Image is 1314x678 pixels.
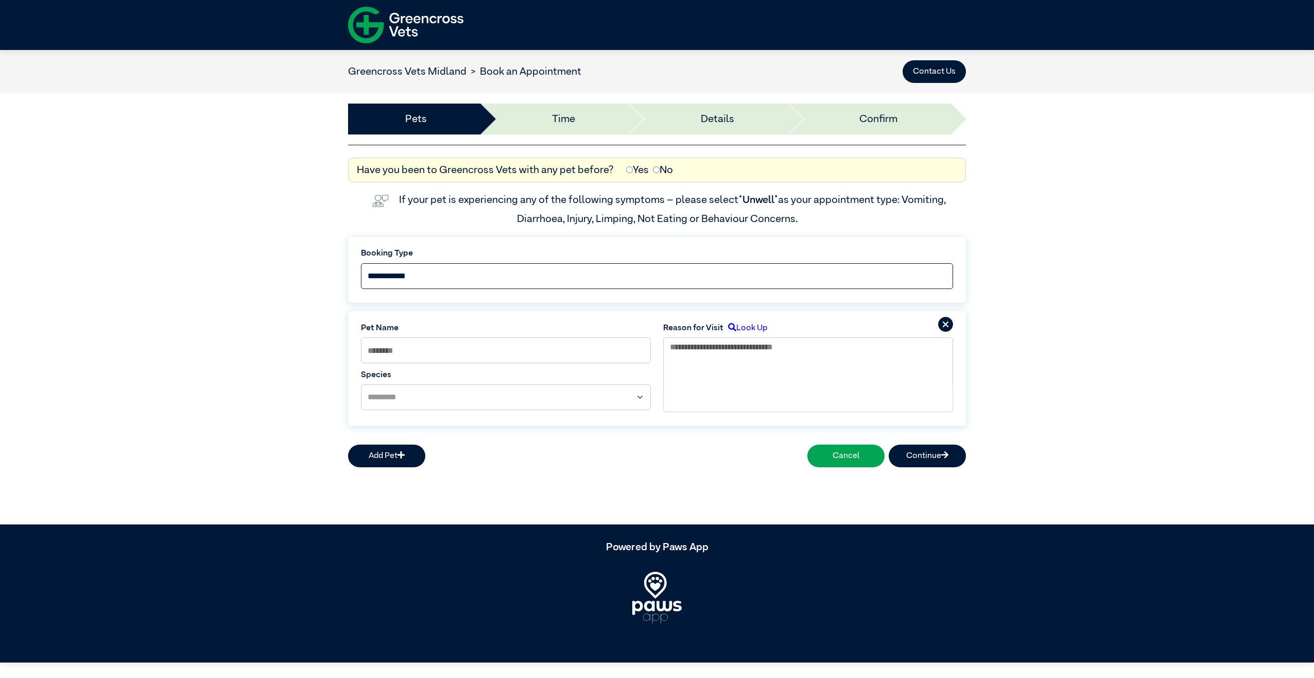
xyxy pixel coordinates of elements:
[738,195,778,205] span: “Unwell”
[466,64,581,79] li: Book an Appointment
[361,369,651,381] label: Species
[723,322,767,334] label: Look Up
[348,66,466,77] a: Greencross Vets Midland
[626,166,633,173] input: Yes
[348,3,463,47] img: f-logo
[405,111,427,127] a: Pets
[368,191,393,211] img: vet
[807,445,885,467] button: Cancel
[348,445,425,467] button: Add Pet
[361,247,953,260] label: Booking Type
[632,572,682,623] img: PawsApp
[653,162,673,178] label: No
[663,322,723,334] label: Reason for Visit
[626,162,649,178] label: Yes
[889,445,966,467] button: Continue
[357,162,614,178] label: Have you been to Greencross Vets with any pet before?
[348,541,966,553] h5: Powered by Paws App
[361,322,651,334] label: Pet Name
[653,166,660,173] input: No
[348,64,581,79] nav: breadcrumb
[399,195,948,224] label: If your pet is experiencing any of the following symptoms – please select as your appointment typ...
[903,60,966,83] button: Contact Us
